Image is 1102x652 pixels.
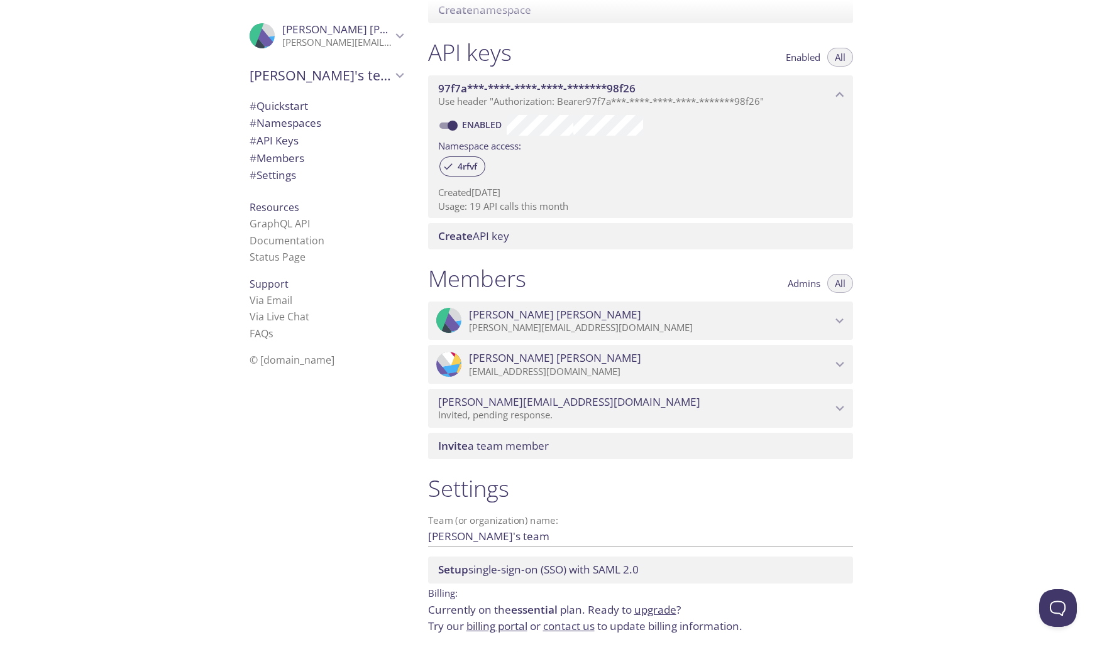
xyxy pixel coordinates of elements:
p: [PERSON_NAME][EMAIL_ADDRESS][DOMAIN_NAME] [469,322,832,334]
a: Via Email [250,293,292,307]
a: Enabled [460,119,507,131]
button: All [827,274,853,293]
label: Namespace access: [438,136,521,154]
div: Evan Owen [428,345,853,384]
div: Team Settings [240,166,413,184]
label: Team (or organization) name: [428,516,559,525]
p: [PERSON_NAME][EMAIL_ADDRESS][DOMAIN_NAME] [282,36,392,49]
span: © [DOMAIN_NAME] [250,353,334,367]
p: Billing: [428,584,853,602]
span: Setup [438,562,468,577]
span: Ready to ? [588,602,681,617]
div: Jason Yonker [240,15,413,57]
div: 4rfvf [439,156,485,177]
span: [PERSON_NAME] [PERSON_NAME] [469,351,641,365]
button: All [827,48,853,67]
p: [EMAIL_ADDRESS][DOMAIN_NAME] [469,366,832,378]
span: Resources [250,200,299,214]
div: Invite a team member [428,433,853,459]
p: Created [DATE] [438,186,843,199]
span: Support [250,277,289,291]
button: Admins [780,274,828,293]
div: Namespaces [240,114,413,132]
div: Jason Yonker [428,302,853,340]
span: [PERSON_NAME] [PERSON_NAME] [469,308,641,322]
div: Members [240,149,413,167]
span: Settings [250,168,296,182]
span: Namespaces [250,116,321,130]
button: Enabled [778,48,828,67]
p: Invited, pending response. [438,409,832,421]
span: API Keys [250,133,299,148]
span: # [250,151,256,165]
a: contact us [543,619,595,633]
span: # [250,99,256,113]
span: [PERSON_NAME][EMAIL_ADDRESS][DOMAIN_NAME] [438,395,700,409]
span: API key [438,229,509,243]
span: single-sign-on (SSO) with SAML 2.0 [438,562,639,577]
h1: Settings [428,474,853,503]
span: 4rfvf [450,161,485,172]
a: Documentation [250,234,324,247]
span: Quickstart [250,99,308,113]
div: Create API Key [428,223,853,249]
h1: Members [428,264,526,293]
span: Try our or to update billing information. [428,619,742,633]
span: essential [511,602,558,617]
div: lucas@gluegroups.com [428,389,853,428]
span: # [250,116,256,130]
a: FAQ [250,327,273,340]
p: Currently on the plan. [428,602,853,634]
div: Setup SSO [428,557,853,583]
a: Via Live Chat [250,310,309,323]
div: Jason's team [240,59,413,92]
div: API Keys [240,132,413,149]
a: GraphQL API [250,217,310,231]
span: a team member [438,438,549,453]
span: Create [438,229,473,243]
span: Members [250,151,304,165]
div: Quickstart [240,97,413,115]
span: # [250,133,256,148]
a: Status Page [250,250,306,264]
iframe: Help Scout Beacon - Open [1039,589,1077,627]
span: [PERSON_NAME] [PERSON_NAME] [282,22,455,36]
span: s [268,327,273,340]
span: Invite [438,438,468,453]
h1: API keys [428,38,512,67]
span: # [250,168,256,182]
a: upgrade [634,602,676,617]
span: [PERSON_NAME]'s team [250,67,392,84]
p: Usage: 19 API calls this month [438,200,843,213]
a: billing portal [466,619,527,633]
